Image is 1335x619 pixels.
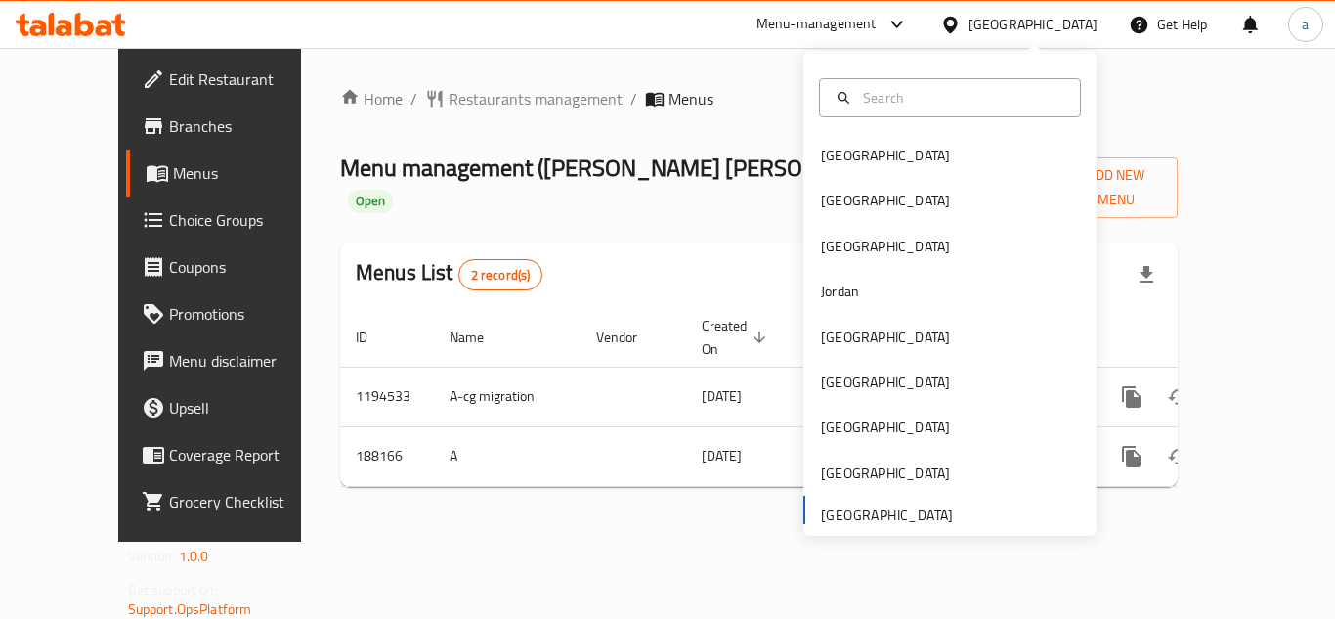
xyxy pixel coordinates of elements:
[449,87,623,111] span: Restaurants management
[1108,433,1155,480] button: more
[821,281,859,302] div: Jordan
[821,327,950,348] div: [GEOGRAPHIC_DATA]
[356,326,393,349] span: ID
[702,443,742,468] span: [DATE]
[821,190,950,211] div: [GEOGRAPHIC_DATA]
[821,463,950,484] div: [GEOGRAPHIC_DATA]
[1155,433,1202,480] button: Change Status
[630,87,637,111] li: /
[340,87,1178,111] nav: breadcrumb
[458,259,543,290] div: Total records count
[450,326,509,349] span: Name
[410,87,417,111] li: /
[126,384,341,431] a: Upsell
[126,431,341,478] a: Coverage Report
[348,193,393,209] span: Open
[340,367,434,426] td: 1194533
[1108,374,1155,420] button: more
[126,337,341,384] a: Menu disclaimer
[434,367,581,426] td: A-cg migration
[169,349,325,373] span: Menu disclaimer
[756,13,877,36] div: Menu-management
[821,417,950,438] div: [GEOGRAPHIC_DATA]
[340,426,434,486] td: 188166
[702,383,742,409] span: [DATE]
[596,326,663,349] span: Vendor
[434,426,581,486] td: A
[821,372,950,393] div: [GEOGRAPHIC_DATA]
[356,258,542,290] h2: Menus List
[169,67,325,91] span: Edit Restaurant
[126,290,341,337] a: Promotions
[340,146,1001,190] span: Menu management ( [PERSON_NAME] [PERSON_NAME] Cafeteria )
[969,14,1098,35] div: [GEOGRAPHIC_DATA]
[126,56,341,103] a: Edit Restaurant
[126,103,341,150] a: Branches
[169,396,325,420] span: Upsell
[173,161,325,185] span: Menus
[126,150,341,197] a: Menus
[169,114,325,138] span: Branches
[1031,157,1178,218] button: Add New Menu
[169,490,325,513] span: Grocery Checklist
[821,145,950,166] div: [GEOGRAPHIC_DATA]
[128,577,218,602] span: Get support on:
[179,544,209,569] span: 1.0.0
[1155,374,1202,420] button: Change Status
[340,87,403,111] a: Home
[1302,14,1309,35] span: a
[169,443,325,466] span: Coverage Report
[668,87,713,111] span: Menus
[821,236,950,257] div: [GEOGRAPHIC_DATA]
[702,314,772,361] span: Created On
[126,243,341,290] a: Coupons
[169,255,325,279] span: Coupons
[1047,163,1162,212] span: Add New Menu
[348,190,393,213] div: Open
[128,544,176,569] span: Version:
[126,197,341,243] a: Choice Groups
[459,266,542,285] span: 2 record(s)
[1123,251,1170,298] div: Export file
[855,87,1068,109] input: Search
[169,302,325,326] span: Promotions
[169,208,325,232] span: Choice Groups
[425,87,623,111] a: Restaurants management
[126,478,341,525] a: Grocery Checklist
